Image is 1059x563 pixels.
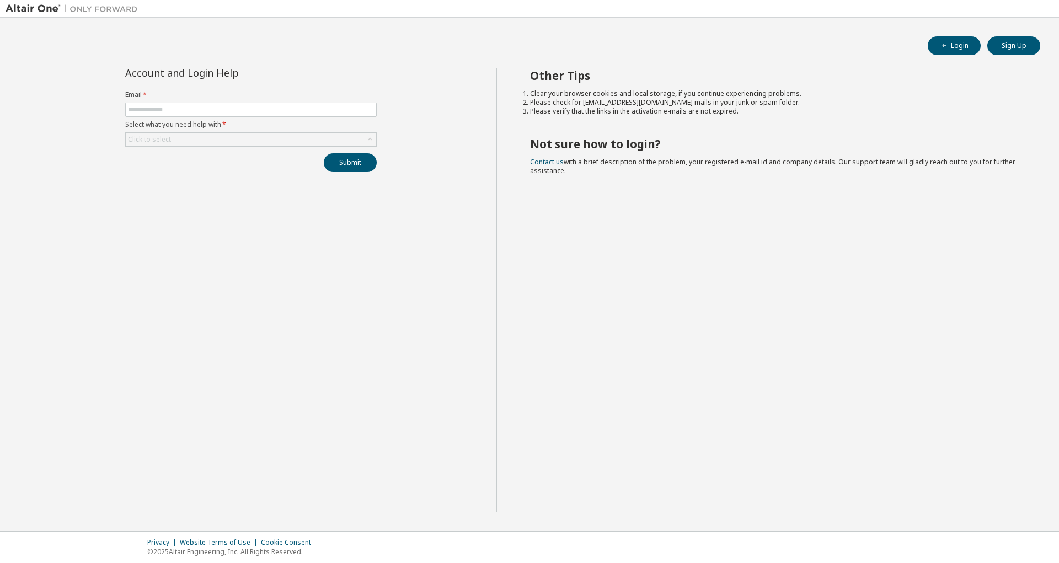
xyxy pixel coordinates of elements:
button: Sign Up [987,36,1040,55]
div: Cookie Consent [261,538,318,547]
div: Website Terms of Use [180,538,261,547]
button: Submit [324,153,377,172]
h2: Not sure how to login? [530,137,1021,151]
a: Contact us [530,157,564,167]
span: with a brief description of the problem, your registered e-mail id and company details. Our suppo... [530,157,1015,175]
label: Email [125,90,377,99]
div: Click to select [128,135,171,144]
div: Account and Login Help [125,68,327,77]
p: © 2025 Altair Engineering, Inc. All Rights Reserved. [147,547,318,556]
button: Login [928,36,981,55]
h2: Other Tips [530,68,1021,83]
div: Privacy [147,538,180,547]
li: Please check for [EMAIL_ADDRESS][DOMAIN_NAME] mails in your junk or spam folder. [530,98,1021,107]
label: Select what you need help with [125,120,377,129]
li: Clear your browser cookies and local storage, if you continue experiencing problems. [530,89,1021,98]
img: Altair One [6,3,143,14]
div: Click to select [126,133,376,146]
li: Please verify that the links in the activation e-mails are not expired. [530,107,1021,116]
